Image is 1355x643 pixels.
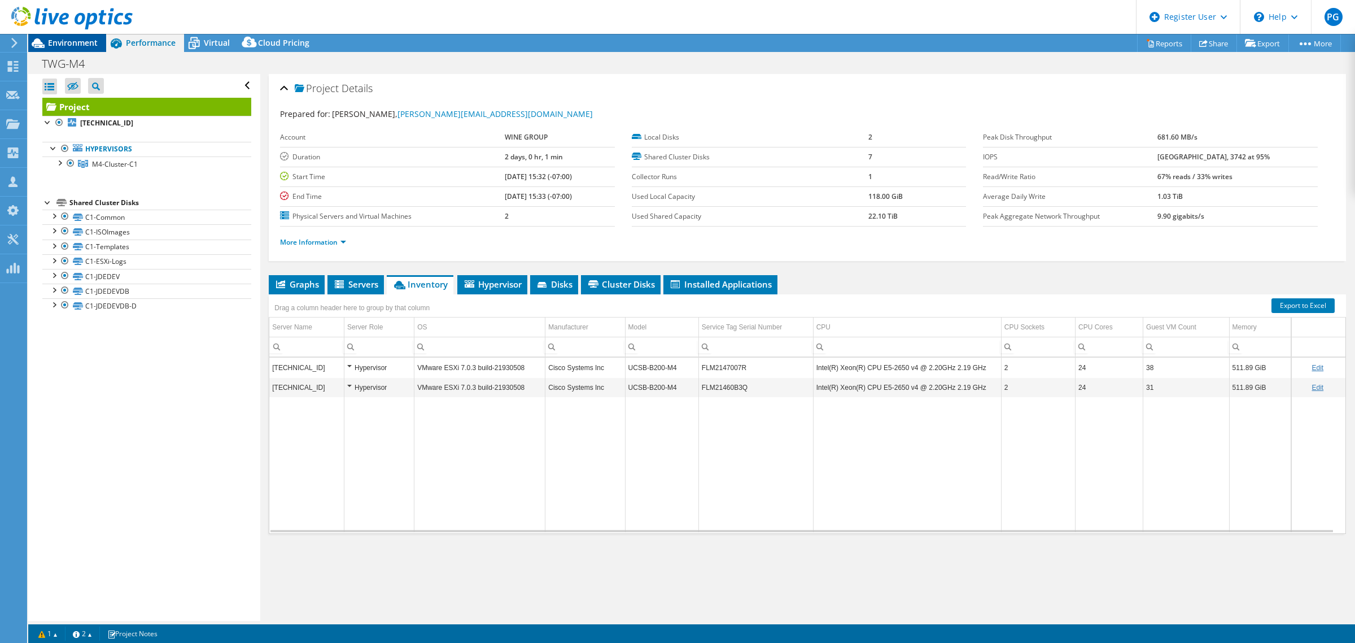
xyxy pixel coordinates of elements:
label: Average Daily Write [983,191,1157,202]
td: Column CPU, Value Intel(R) Xeon(R) CPU E5-2650 v4 @ 2.20GHz 2.19 GHz [813,358,1001,377]
a: Share [1191,34,1237,52]
label: Peak Disk Throughput [983,132,1157,143]
a: More [1288,34,1341,52]
b: 2 [868,132,872,142]
a: Hypervisors [42,142,251,157]
td: Column Server Role, Value Hypervisor [344,358,414,377]
label: IOPS [983,151,1157,163]
div: CPU Cores [1078,320,1113,334]
a: C1-JDEDEV [42,269,251,284]
a: Edit [1312,384,1323,392]
td: Column Service Tag Serial Number, Value FLM21460B3Q [698,377,813,397]
div: OS [417,320,427,334]
span: PG [1325,8,1343,26]
span: Details [342,81,373,95]
b: 118.00 GiB [868,192,903,201]
a: C1-Templates [42,240,251,254]
b: [GEOGRAPHIC_DATA], 3742 at 95% [1157,152,1270,162]
h1: TWG-M4 [37,58,102,70]
td: Column CPU Cores, Filter cell [1075,337,1143,357]
span: [PERSON_NAME], [332,108,593,119]
td: Column Model, Value UCSB-B200-M4 [625,377,698,397]
div: CPU [816,320,831,334]
span: Hypervisor [463,279,522,290]
td: Memory Column [1229,318,1291,337]
div: Hypervisor [347,361,411,375]
td: Column CPU Cores, Value 24 [1075,358,1143,377]
a: Reports [1137,34,1191,52]
a: 1 [30,627,65,641]
b: 2 [505,211,509,221]
a: C1-JDEDEVDB-D [42,298,251,313]
td: Column Server Name, Value 10.254.60.31 [269,377,344,397]
td: Column Manufacturer, Value Cisco Systems Inc [545,358,625,377]
span: Inventory [392,279,448,290]
label: Account [280,132,505,143]
a: Project Notes [99,627,165,641]
label: Collector Runs [632,171,869,183]
a: [TECHNICAL_ID] [42,116,251,131]
td: Column Service Tag Serial Number, Filter cell [698,337,813,357]
td: Column Server Role, Value Hypervisor [344,377,414,397]
div: Data grid [269,294,1346,535]
td: Column CPU, Value Intel(R) Xeon(R) CPU E5-2650 v4 @ 2.20GHz 2.19 GHz [813,377,1001,397]
a: [PERSON_NAME][EMAIL_ADDRESS][DOMAIN_NAME] [397,108,593,119]
label: Shared Cluster Disks [632,151,869,163]
span: Project [295,83,339,94]
td: Column CPU Sockets, Filter cell [1001,337,1075,357]
td: Column Server Name, Value 10.254.60.30 [269,358,344,377]
label: Used Shared Capacity [632,211,869,222]
a: Export to Excel [1271,298,1335,313]
td: Column Guest VM Count, Filter cell [1143,337,1229,357]
label: Physical Servers and Virtual Machines [280,211,505,222]
div: Service Tag Serial Number [702,320,783,334]
td: Column CPU Cores, Value 24 [1075,377,1143,397]
div: Hypervisor [347,381,411,394]
b: WINE GROUP [505,132,548,142]
td: Column Guest VM Count, Value 38 [1143,358,1229,377]
div: Shared Cluster Disks [69,196,251,210]
b: 2 days, 0 hr, 1 min [505,152,563,162]
td: Column Server Name, Filter cell [269,337,344,357]
div: Server Role [347,320,383,334]
td: CPU Column [813,318,1001,337]
div: Manufacturer [548,320,588,334]
span: Environment [48,37,98,48]
td: Column Service Tag Serial Number, Value FLM2147007R [698,358,813,377]
div: CPU Sockets [1004,320,1044,334]
div: Model [628,320,647,334]
b: [DATE] 15:32 (-07:00) [505,172,572,181]
td: Column Server Role, Filter cell [344,337,414,357]
b: 22.10 TiB [868,211,898,221]
a: 2 [65,627,100,641]
label: Local Disks [632,132,869,143]
b: 7 [868,152,872,162]
td: Column Guest VM Count, Value 31 [1143,377,1229,397]
b: [TECHNICAL_ID] [80,118,133,128]
div: Guest VM Count [1146,320,1196,334]
td: OS Column [414,318,545,337]
span: Virtual [204,37,230,48]
td: Service Tag Serial Number Column [698,318,813,337]
a: C1-JDEDEVDB [42,284,251,298]
label: Used Local Capacity [632,191,869,202]
td: Column OS, Filter cell [414,337,545,357]
span: Graphs [274,279,319,290]
a: More Information [280,237,346,247]
td: Manufacturer Column [545,318,625,337]
label: Duration [280,151,505,163]
span: Cluster Disks [587,279,655,290]
td: CPU Sockets Column [1001,318,1075,337]
span: Cloud Pricing [258,37,309,48]
b: 9.90 gigabits/s [1157,211,1204,221]
a: Edit [1312,364,1323,372]
td: Column Memory, Value 511.89 GiB [1229,358,1291,377]
b: 67% reads / 33% writes [1157,172,1232,181]
td: Server Role Column [344,318,414,337]
label: Prepared for: [280,108,330,119]
td: Column CPU Sockets, Value 2 [1001,377,1075,397]
span: Disks [536,279,572,290]
td: Column Manufacturer, Value Cisco Systems Inc [545,377,625,397]
div: Server Name [272,320,312,334]
td: Column Model, Filter cell [625,337,698,357]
